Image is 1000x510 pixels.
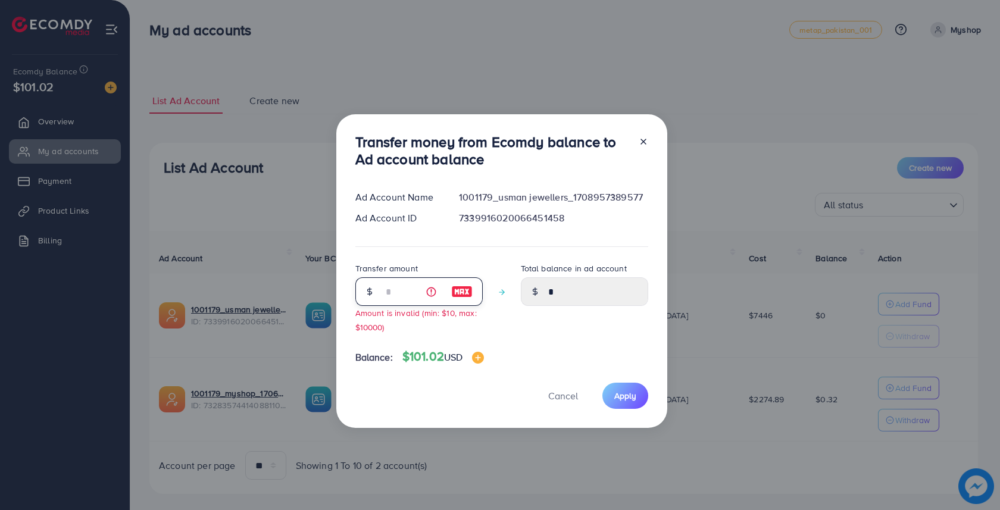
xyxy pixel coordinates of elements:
button: Apply [602,383,648,408]
span: Apply [614,390,636,402]
div: 1001179_usman jewellers_1708957389577 [449,190,657,204]
h4: $101.02 [402,349,485,364]
img: image [451,284,473,299]
img: image [472,352,484,364]
div: 7339916020066451458 [449,211,657,225]
div: Ad Account Name [346,190,450,204]
span: Cancel [548,389,578,402]
div: Ad Account ID [346,211,450,225]
span: Balance: [355,351,393,364]
label: Total balance in ad account [521,262,627,274]
small: Amount is invalid (min: $10, max: $10000) [355,307,477,332]
label: Transfer amount [355,262,418,274]
button: Cancel [533,383,593,408]
span: USD [444,351,462,364]
h3: Transfer money from Ecomdy balance to Ad account balance [355,133,629,168]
